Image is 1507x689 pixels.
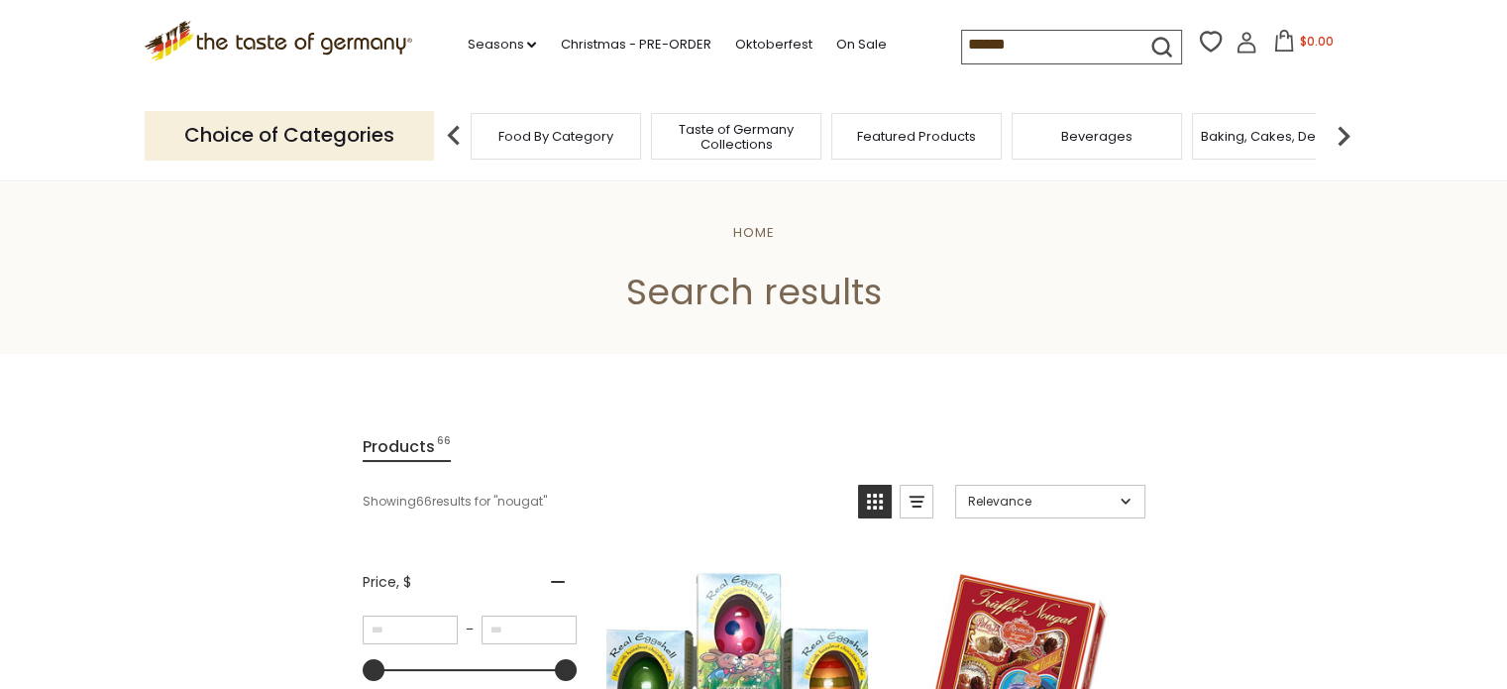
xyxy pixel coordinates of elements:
span: $0.00 [1299,33,1333,50]
a: Featured Products [857,129,976,144]
span: 66 [437,433,451,460]
span: Price [363,572,411,593]
button: $0.00 [1261,30,1346,59]
b: 66 [416,493,432,511]
a: Christmas - PRE-ORDER [560,34,710,56]
span: Relevance [968,493,1114,511]
img: previous arrow [434,116,474,156]
a: Baking, Cakes, Desserts [1201,129,1354,144]
a: Food By Category [498,129,613,144]
a: Seasons [467,34,536,56]
h1: Search results [61,270,1446,314]
p: Choice of Categories [145,111,434,160]
input: Minimum value [363,616,458,644]
a: View Products Tab [363,433,451,462]
span: – [458,621,482,638]
a: On Sale [835,34,886,56]
a: Sort options [955,485,1145,518]
img: next arrow [1324,116,1363,156]
div: Showing results for " " [363,485,843,518]
a: Oktoberfest [734,34,811,56]
a: Home [732,223,774,242]
a: Beverages [1061,129,1132,144]
a: Taste of Germany Collections [657,122,815,152]
input: Maximum value [482,616,577,644]
a: View grid mode [858,485,892,518]
a: View list mode [900,485,933,518]
span: , $ [396,572,411,592]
